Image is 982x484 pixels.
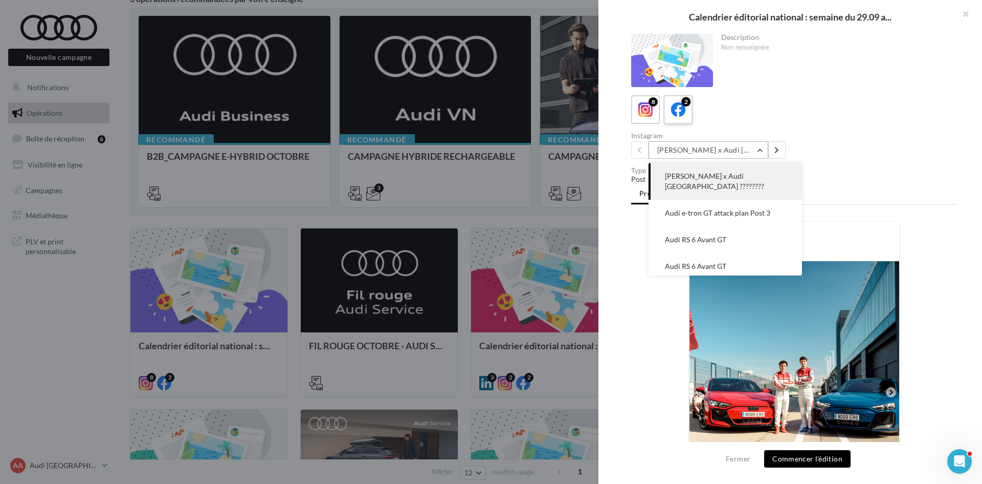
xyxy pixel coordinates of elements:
div: Non renseignée [721,43,950,52]
div: Instagram [631,132,790,139]
span: Audi RS 6 Avant GT [665,262,726,270]
span: Audi RS 6 Avant GT [665,235,726,244]
div: 8 [649,97,658,107]
div: Description [721,34,950,41]
span: [PERSON_NAME] x Audi [GEOGRAPHIC_DATA] ???????? [665,172,764,191]
span: Calendrier éditorial national : semaine du 29.09 a... [689,12,891,22]
button: Audi RS 6 Avant GT [649,253,802,280]
button: [PERSON_NAME] x Audi [GEOGRAPHIC_DATA] ???????? [649,163,802,200]
button: [PERSON_NAME] x Audi [GEOGRAPHIC_DATA] ???????? [649,141,768,159]
div: 2 [681,97,690,107]
button: Fermer [722,453,754,465]
div: Post [631,174,957,184]
div: Type [631,167,957,174]
button: Audi RS 6 Avant GT [649,226,802,253]
span: Audi e-tron GT attack plan Post 3 [665,208,770,217]
iframe: Intercom live chat [947,449,972,474]
button: Audi e-tron GT attack plan Post 3 [649,200,802,226]
button: Commencer l'édition [764,450,851,468]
